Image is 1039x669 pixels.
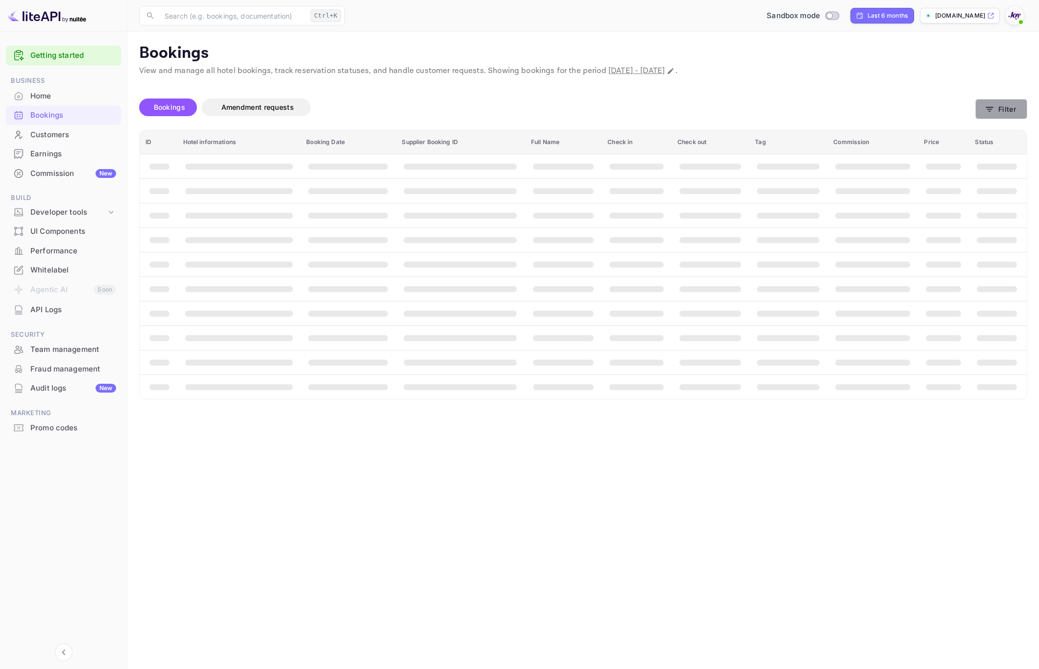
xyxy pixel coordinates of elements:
a: Audit logsNew [6,379,121,397]
div: Home [30,91,116,102]
div: account-settings tabs [139,99,975,116]
div: Bookings [30,110,116,121]
div: Earnings [30,149,116,160]
div: Fraud management [30,364,116,375]
span: Amendment requests [221,103,294,111]
div: Performance [30,246,116,257]
span: [DATE] - [DATE] [608,66,665,76]
a: API Logs [6,300,121,319]
a: CommissionNew [6,164,121,182]
div: New [96,384,116,393]
a: Promo codes [6,419,121,437]
div: Bookings [6,106,121,125]
div: Commission [30,168,116,179]
a: UI Components [6,222,121,240]
div: Developer tools [6,204,121,221]
span: Build [6,193,121,203]
div: Switch to Production mode [763,10,843,22]
p: View and manage all hotel bookings, track reservation statuses, and handle customer requests. Sho... [139,65,1027,77]
div: Home [6,87,121,106]
span: Bookings [154,103,185,111]
th: Price [918,130,969,154]
div: Ctrl+K [311,9,341,22]
div: Earnings [6,145,121,164]
div: Whitelabel [6,261,121,280]
th: Commission [827,130,918,154]
a: Customers [6,125,121,144]
div: UI Components [6,222,121,241]
div: API Logs [6,300,121,320]
div: CommissionNew [6,164,121,183]
div: Audit logs [30,383,116,394]
div: Customers [6,125,121,145]
th: ID [140,130,177,154]
table: booking table [140,130,1027,399]
div: Performance [6,242,121,261]
div: Team management [30,344,116,355]
th: Tag [749,130,827,154]
div: API Logs [30,304,116,316]
th: Check out [672,130,749,154]
span: Business [6,75,121,86]
span: Security [6,329,121,340]
img: LiteAPI logo [8,8,86,24]
div: Audit logsNew [6,379,121,398]
th: Status [969,130,1027,154]
button: Collapse navigation [55,644,72,661]
a: Home [6,87,121,105]
div: Fraud management [6,360,121,379]
div: Customers [30,129,116,141]
th: Hotel informations [177,130,301,154]
th: Booking Date [300,130,396,154]
button: Change date range [666,66,676,76]
button: Filter [975,99,1027,119]
span: Marketing [6,408,121,419]
th: Check in [602,130,672,154]
div: Whitelabel [30,265,116,276]
div: New [96,169,116,178]
div: Last 6 months [868,11,908,20]
div: Team management [6,340,121,359]
div: Developer tools [30,207,106,218]
a: Getting started [30,50,116,61]
div: UI Components [30,226,116,237]
p: [DOMAIN_NAME] [935,11,985,20]
a: Bookings [6,106,121,124]
a: Performance [6,242,121,260]
th: Full Name [525,130,602,154]
a: Whitelabel [6,261,121,279]
th: Supplier Booking ID [396,130,525,154]
a: Team management [6,340,121,358]
span: Sandbox mode [767,10,820,22]
a: Fraud management [6,360,121,378]
div: Getting started [6,46,121,66]
input: Search (e.g. bookings, documentation) [159,6,307,25]
div: Promo codes [30,422,116,434]
a: Earnings [6,145,121,163]
img: With Joy [1007,8,1022,24]
p: Bookings [139,44,1027,63]
div: Promo codes [6,419,121,438]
